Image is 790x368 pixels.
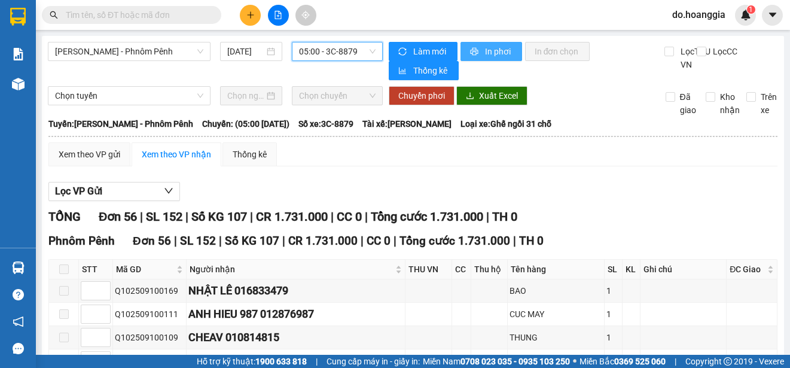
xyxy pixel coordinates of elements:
span: printer [470,47,480,57]
span: Mã GD [116,263,174,276]
div: 1 [606,354,620,367]
div: BAO [510,284,603,297]
span: | [486,209,489,224]
strong: 0708 023 035 - 0935 103 250 [460,357,570,366]
span: | [185,209,188,224]
span: plus [246,11,255,19]
div: 1 [606,284,620,297]
span: Chọn tuyến [55,87,203,105]
input: Tìm tên, số ĐT hoặc mã đơn [66,8,207,22]
span: Chọn chuyến [299,87,376,105]
td: Q102509100109 [113,326,187,349]
input: Chọn ngày [227,89,264,102]
span: Đã giao [675,90,701,117]
span: copyright [724,357,732,366]
span: search [50,11,58,19]
span: | [675,355,676,368]
span: download [466,92,474,101]
span: ⚪️ [573,359,577,364]
span: bar-chart [398,66,408,76]
td: Q102509100111 [113,303,187,326]
div: Xem theo VP gửi [59,148,120,161]
th: THU VN [405,260,452,279]
span: Người nhận [190,263,394,276]
button: syncLàm mới [389,42,457,61]
b: Tuyến: [PERSON_NAME] - Phnôm Pênh [48,119,193,129]
button: bar-chartThống kê [389,61,459,80]
span: | [513,234,516,248]
span: Loại xe: Ghế ngồi 31 chỗ [460,117,551,130]
span: Miền Bắc [579,355,666,368]
div: Xem theo VP nhận [142,148,211,161]
th: Ghi chú [640,260,727,279]
span: | [219,234,222,248]
input: 11/09/2025 [227,45,264,58]
th: KL [623,260,640,279]
span: aim [301,11,310,19]
span: down [164,186,173,196]
span: Thống kê [413,64,449,77]
span: In phơi [485,45,513,58]
span: Hỗ trợ kỹ thuật: [197,355,307,368]
span: Tổng cước 1.731.000 [399,234,510,248]
th: STT [79,260,113,279]
div: THUNG [510,331,603,344]
span: SL 152 [180,234,216,248]
span: Số xe: 3C-8879 [298,117,353,130]
span: Kho nhận [715,90,745,117]
span: Miền Nam [423,355,570,368]
span: sync [398,47,408,57]
span: Hồ Chí Minh - Phnôm Pênh [55,42,203,60]
img: icon-new-feature [740,10,751,20]
div: CHEAV 010814815 [188,329,404,346]
span: | [394,234,396,248]
div: THUNG [510,354,603,367]
span: | [174,234,177,248]
button: Chuyển phơi [389,86,455,105]
span: | [250,209,253,224]
span: | [140,209,143,224]
sup: 1 [747,5,755,14]
div: Q102509100169 [115,284,184,297]
span: TH 0 [519,234,544,248]
strong: 0369 525 060 [614,357,666,366]
div: Q102509100143 [115,354,184,367]
span: CR 1.731.000 [256,209,328,224]
span: CC 0 [337,209,362,224]
span: Lọc CC [708,45,739,58]
span: | [361,234,364,248]
span: Xuất Excel [479,89,518,102]
span: ĐC Giao [730,263,765,276]
div: ANH HIEU 987 012876987 [188,306,404,323]
span: CR 1.731.000 [288,234,358,248]
th: SL [605,260,622,279]
div: 1 [606,331,620,344]
img: warehouse-icon [12,78,25,90]
div: NHẬT LÊ 016833479 [188,282,404,299]
span: Chuyến: (05:00 [DATE]) [202,117,289,130]
button: file-add [268,5,289,26]
span: do.hoanggia [663,7,735,22]
button: aim [295,5,316,26]
strong: 1900 633 818 [255,357,307,366]
span: file-add [274,11,282,19]
button: Lọc VP Gửi [48,182,180,201]
th: Tên hàng [508,260,605,279]
div: 1 [606,308,620,321]
span: | [365,209,368,224]
div: Thống kê [233,148,267,161]
span: | [331,209,334,224]
button: printerIn phơi [460,42,522,61]
span: Số KG 107 [191,209,247,224]
span: TỔNG [48,209,81,224]
span: Trên xe [756,90,782,117]
img: solution-icon [12,48,25,60]
th: CC [452,260,471,279]
td: Q102509100169 [113,279,187,303]
span: CC 0 [367,234,391,248]
span: notification [13,316,24,327]
span: Phnôm Pênh [48,234,115,248]
th: Thu hộ [471,260,508,279]
span: Đơn 56 [133,234,171,248]
span: | [316,355,318,368]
